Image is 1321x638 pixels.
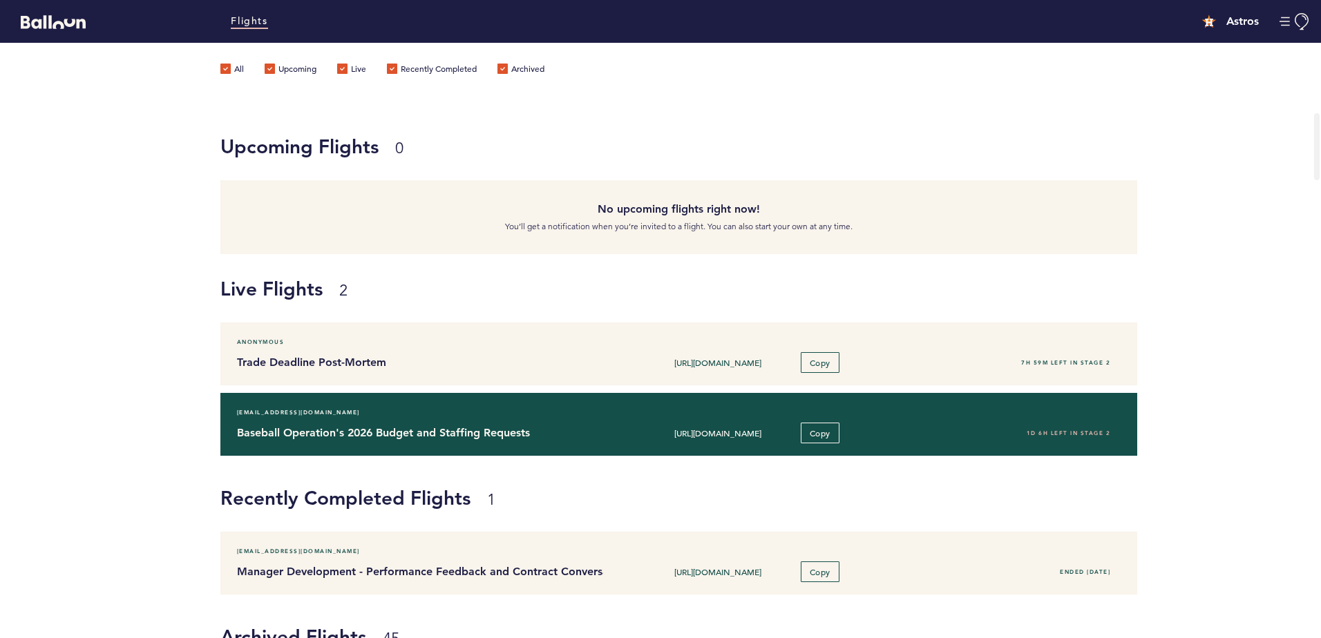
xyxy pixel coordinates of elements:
[497,64,544,77] label: Archived
[237,335,285,349] span: Anonymous
[1060,568,1110,575] span: Ended [DATE]
[10,14,86,28] a: Balloon
[337,64,366,77] label: Live
[220,64,244,77] label: All
[231,14,267,29] a: Flights
[220,275,1311,302] h1: Live Flights
[220,484,1311,512] h1: Recently Completed Flights
[1226,13,1259,30] h4: Astros
[395,139,403,157] small: 0
[220,133,1128,160] h1: Upcoming Flights
[231,220,1128,233] p: You’ll get a notification when you’re invited to a flight. You can also start your own at any time.
[237,544,360,558] span: [EMAIL_ADDRESS][DOMAIN_NAME]
[339,281,348,300] small: 2
[487,490,495,509] small: 1
[801,561,839,582] button: Copy
[21,15,86,29] svg: Balloon
[237,425,593,441] h4: Baseball Operation's 2026 Budget and Staffing Requests
[231,201,1128,217] h4: No upcoming flights right now!
[265,64,316,77] label: Upcoming
[810,427,830,438] span: Copy
[387,64,477,77] label: Recently Completed
[810,357,830,368] span: Copy
[810,566,830,577] span: Copy
[801,423,839,443] button: Copy
[1027,429,1111,436] span: 1D 6H left in stage 2
[237,354,593,371] h4: Trade Deadline Post-Mortem
[1021,359,1110,366] span: 7H 59M left in stage 2
[237,563,593,580] h4: Manager Development - Performance Feedback and Contract Conversations
[237,405,360,419] span: [EMAIL_ADDRESS][DOMAIN_NAME]
[801,352,839,373] button: Copy
[1280,13,1311,30] button: Manage Account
